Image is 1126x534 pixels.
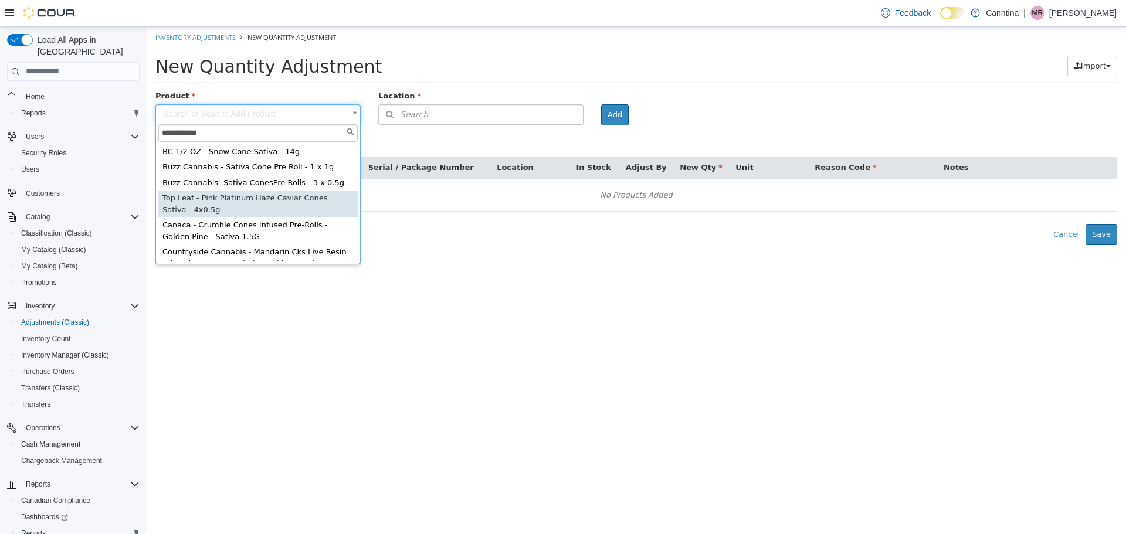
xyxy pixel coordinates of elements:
[1032,6,1043,20] span: MR
[876,1,935,25] a: Feedback
[12,436,144,453] button: Cash Management
[12,117,211,133] div: BC 1/2 OZ - Snow Cone Sativa - 14g
[21,383,80,393] span: Transfers (Classic)
[16,106,50,120] a: Reports
[16,348,140,362] span: Inventory Manager (Classic)
[16,146,140,160] span: Security Roles
[26,479,50,489] span: Reports
[21,512,68,522] span: Dashboards
[12,145,144,161] button: Security Roles
[12,132,211,148] div: Buzz Cannabis - Sativa Cone Pre Roll - 1 x 1g
[16,162,140,176] span: Users
[12,217,211,244] div: Countryside Cannabis - Mandarin Cks Live Resin Infused Cones - Mandarin Cookies - Sativa 2.5G
[16,275,140,290] span: Promotions
[12,314,144,331] button: Adjustments (Classic)
[23,7,76,19] img: Cova
[26,212,50,222] span: Catalog
[21,400,50,409] span: Transfers
[12,105,144,121] button: Reports
[16,494,95,508] a: Canadian Compliance
[21,165,39,174] span: Users
[12,161,144,178] button: Users
[21,367,74,376] span: Purchase Orders
[21,477,140,491] span: Reports
[16,332,76,346] a: Inventory Count
[21,186,140,200] span: Customers
[21,440,80,449] span: Cash Management
[12,191,211,217] div: Canaca - Crumble Cones Infused Pre-Rolls - Golden Pine - Sativa 1.5G
[2,185,144,202] button: Customers
[16,226,97,240] a: Classification (Classic)
[16,275,62,290] a: Promotions
[26,301,55,311] span: Inventory
[16,226,140,240] span: Classification (Classic)
[21,229,92,238] span: Classification (Classic)
[21,299,140,313] span: Inventory
[21,148,66,158] span: Security Roles
[12,509,144,525] a: Dashboards
[16,454,140,468] span: Chargeback Management
[16,348,114,362] a: Inventory Manager (Classic)
[1030,6,1044,20] div: Matthew Reddy
[26,423,60,433] span: Operations
[16,510,73,524] a: Dashboards
[77,151,127,160] span: Sativa Cones
[21,421,65,435] button: Operations
[21,186,65,200] a: Customers
[21,89,140,104] span: Home
[21,130,140,144] span: Users
[2,420,144,436] button: Operations
[12,380,144,396] button: Transfers (Classic)
[2,476,144,492] button: Reports
[21,421,140,435] span: Operations
[21,496,90,505] span: Canadian Compliance
[12,242,144,258] button: My Catalog (Classic)
[1023,6,1026,20] p: |
[21,108,46,118] span: Reports
[16,397,55,411] a: Transfers
[21,245,86,254] span: My Catalog (Classic)
[21,210,140,224] span: Catalog
[12,396,144,413] button: Transfers
[21,90,49,104] a: Home
[986,6,1019,20] p: Canntina
[16,437,140,451] span: Cash Management
[16,162,44,176] a: Users
[21,351,109,360] span: Inventory Manager (Classic)
[12,274,144,291] button: Promotions
[2,88,144,105] button: Home
[21,318,89,327] span: Adjustments (Classic)
[2,209,144,225] button: Catalog
[16,381,140,395] span: Transfers (Classic)
[12,225,144,242] button: Classification (Classic)
[16,332,140,346] span: Inventory Count
[16,381,84,395] a: Transfers (Classic)
[16,146,71,160] a: Security Roles
[16,259,83,273] a: My Catalog (Beta)
[21,130,49,144] button: Users
[16,397,140,411] span: Transfers
[2,128,144,145] button: Users
[26,189,60,198] span: Customers
[16,437,85,451] a: Cash Management
[16,106,140,120] span: Reports
[26,132,44,141] span: Users
[12,331,144,347] button: Inventory Count
[16,243,140,257] span: My Catalog (Classic)
[21,278,57,287] span: Promotions
[16,259,140,273] span: My Catalog (Beta)
[2,298,144,314] button: Inventory
[16,454,107,468] a: Chargeback Management
[21,261,78,271] span: My Catalog (Beta)
[16,494,140,508] span: Canadian Compliance
[12,148,211,164] div: Buzz Cannabis - Pre Rolls - 3 x 0.5g
[21,299,59,313] button: Inventory
[21,210,55,224] button: Catalog
[895,7,931,19] span: Feedback
[16,510,140,524] span: Dashboards
[12,492,144,509] button: Canadian Compliance
[940,7,965,19] input: Dark Mode
[12,453,144,469] button: Chargeback Management
[16,243,91,257] a: My Catalog (Classic)
[21,456,102,465] span: Chargeback Management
